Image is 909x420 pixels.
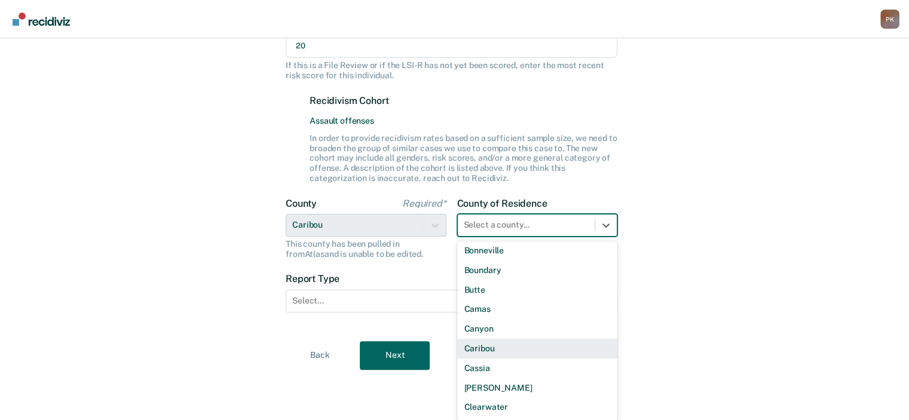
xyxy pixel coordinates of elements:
label: County [286,198,446,209]
div: Clearwater [457,397,618,417]
button: Back [285,341,355,370]
button: Next [360,341,430,370]
div: Boundary [457,260,618,280]
div: Cassia [457,358,618,378]
div: In order to provide recidivism rates based on a sufficient sample size, we need to broaden the gr... [310,133,617,183]
div: Bonneville [457,241,618,260]
div: Caribou [457,339,618,358]
div: If this is a File Review or if the LSI-R has not yet been scored, enter the most recent risk scor... [286,60,617,81]
div: [PERSON_NAME] [457,378,618,398]
div: Camas [457,299,618,319]
label: Report Type [286,273,617,284]
div: Canyon [457,319,618,339]
span: Required* [402,198,446,209]
div: This county has been pulled in from Atlas and is unable to be edited. [286,239,446,259]
img: Recidiviz [13,13,70,26]
div: P K [880,10,899,29]
span: Assault offenses [310,116,617,126]
button: Profile dropdown button [880,10,899,29]
label: Recidivism Cohort [310,95,617,106]
div: Butte [457,280,618,300]
label: County of Residence [457,198,618,209]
